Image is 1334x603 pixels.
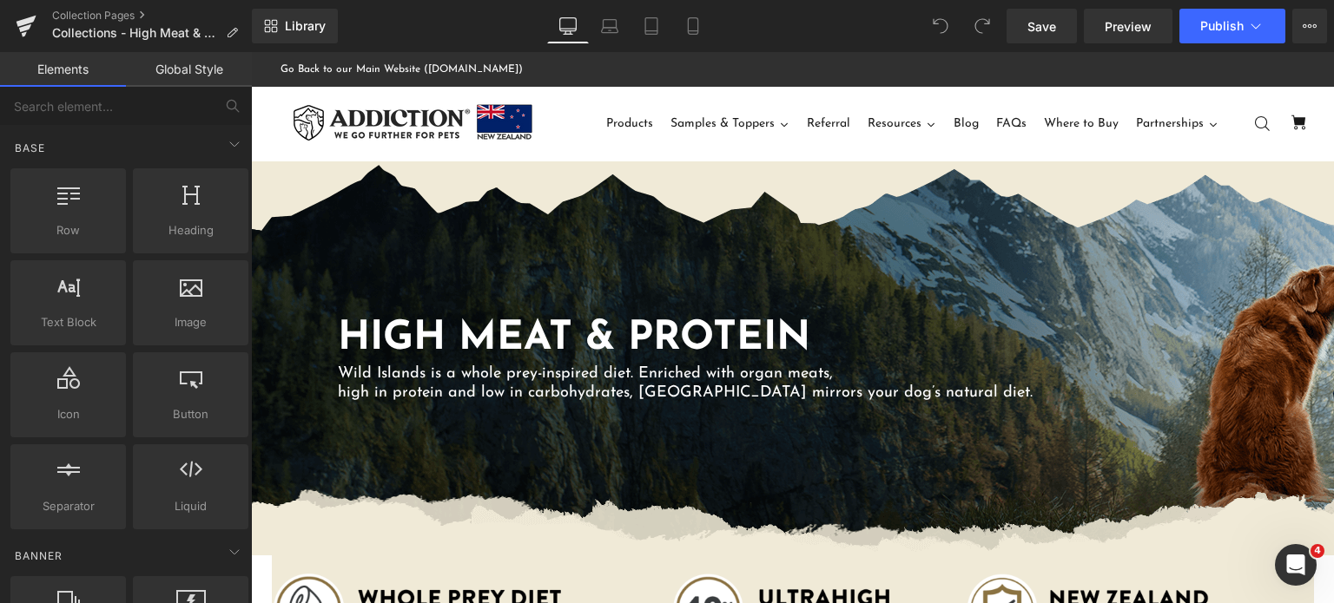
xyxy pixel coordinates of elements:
[694,50,736,94] a: Blog
[631,9,672,43] a: Tablet
[703,63,728,81] span: Blog
[965,9,1000,43] button: Redo
[1311,544,1324,558] span: 4
[138,221,243,239] span: Heading
[87,332,1083,351] p: high in protein and low in carbohydrates, [GEOGRAPHIC_DATA] mirrors your dog’s natural diet.
[547,50,608,94] a: Referral
[1105,17,1152,36] span: Preview
[252,9,338,43] a: New Library
[126,52,252,87] a: Global Style
[138,497,243,515] span: Liquid
[745,63,776,81] span: FAQs
[16,405,121,423] span: Icon
[547,9,589,43] a: Desktop
[1084,9,1172,43] a: Preview
[355,63,402,81] span: Products
[617,63,670,81] span: Resources
[784,50,876,94] a: Where to Buy
[556,63,599,81] span: Referral
[16,221,121,239] span: Row
[1179,9,1285,43] button: Publish
[923,9,958,43] button: Undo
[13,547,64,564] span: Banner
[138,313,243,331] span: Image
[1200,19,1244,33] span: Publish
[285,18,326,34] span: Library
[793,63,868,81] span: Where to Buy
[1292,9,1327,43] button: More
[876,50,976,94] a: Partnerships
[419,63,524,81] span: Samples & Toppers
[589,9,631,43] a: Laptop
[87,313,1083,332] p: Wild Islands is a whole prey-inspired diet. Enriched with organ meats,
[52,26,219,40] span: Collections - High Meat & Protein for Dogs
[87,261,1083,313] h1: HIGH MEAT & PROTEIN
[16,497,121,515] span: Separator
[13,140,47,156] span: Base
[138,405,243,423] span: Button
[30,8,272,27] a: Go Back to our Main Website ([DOMAIN_NAME])
[608,50,694,94] a: Resources
[885,63,953,81] span: Partnerships
[52,9,252,23] a: Collection Pages
[1275,544,1317,586] iframe: Intercom live chat
[16,313,121,331] span: Text Block
[1027,17,1056,36] span: Save
[736,50,784,94] a: FAQs
[347,50,411,94] a: Products
[411,50,547,94] a: Samples & Toppers
[672,9,714,43] a: Mobile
